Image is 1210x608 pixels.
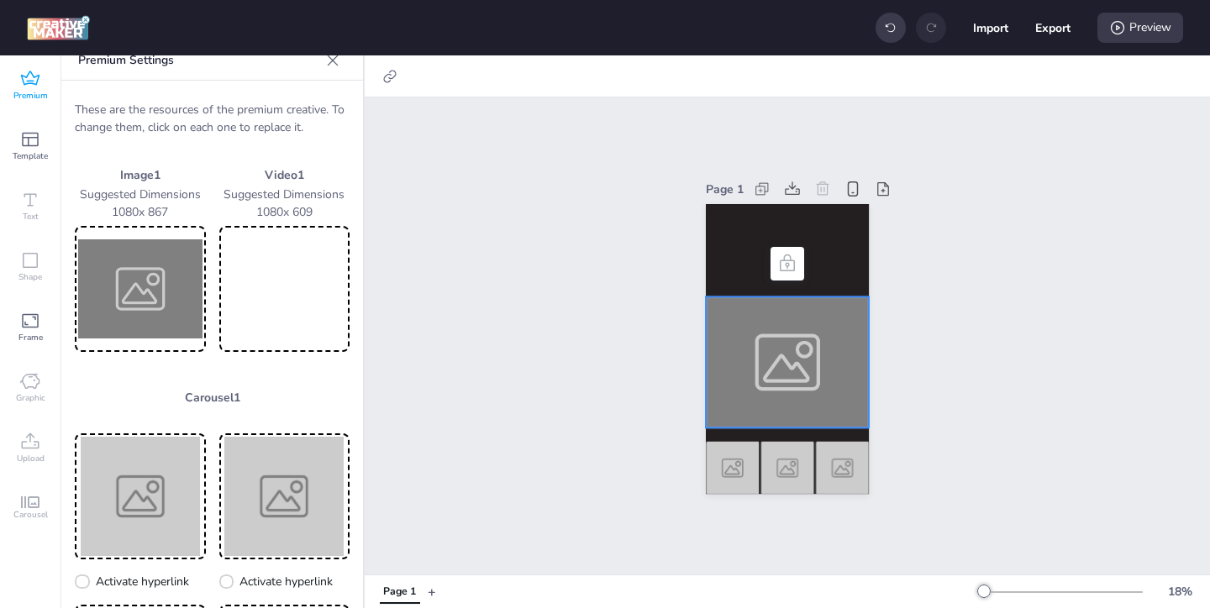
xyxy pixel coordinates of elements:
[428,577,436,606] button: +
[1035,10,1071,45] button: Export
[223,437,347,556] img: Preview
[18,270,42,284] span: Shape
[13,89,48,102] span: Premium
[78,437,203,556] img: Preview
[239,573,333,590] span: Activate hyperlink
[75,166,206,184] p: Image 1
[75,203,206,221] p: 1080 x 867
[13,508,48,522] span: Carousel
[27,15,90,40] img: logo Creative Maker
[17,452,45,465] span: Upload
[371,577,428,606] div: Tabs
[1097,13,1183,43] div: Preview
[973,10,1008,45] button: Import
[13,149,48,163] span: Template
[75,186,206,203] p: Suggested Dimensions
[219,203,350,221] p: 1080 x 609
[219,186,350,203] p: Suggested Dimensions
[75,389,350,406] p: Carousel 1
[1160,583,1200,600] div: 18 %
[219,166,350,184] p: Video 1
[75,101,350,136] p: These are the resources of the premium creative. To change them, click on each one to replace it.
[78,40,319,81] p: Premium Settings
[383,584,416,600] div: Page 1
[96,573,189,590] span: Activate hyperlink
[18,331,43,344] span: Frame
[23,210,39,223] span: Text
[16,391,45,405] span: Graphic
[706,181,744,198] div: Page 1
[78,229,203,349] img: Preview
